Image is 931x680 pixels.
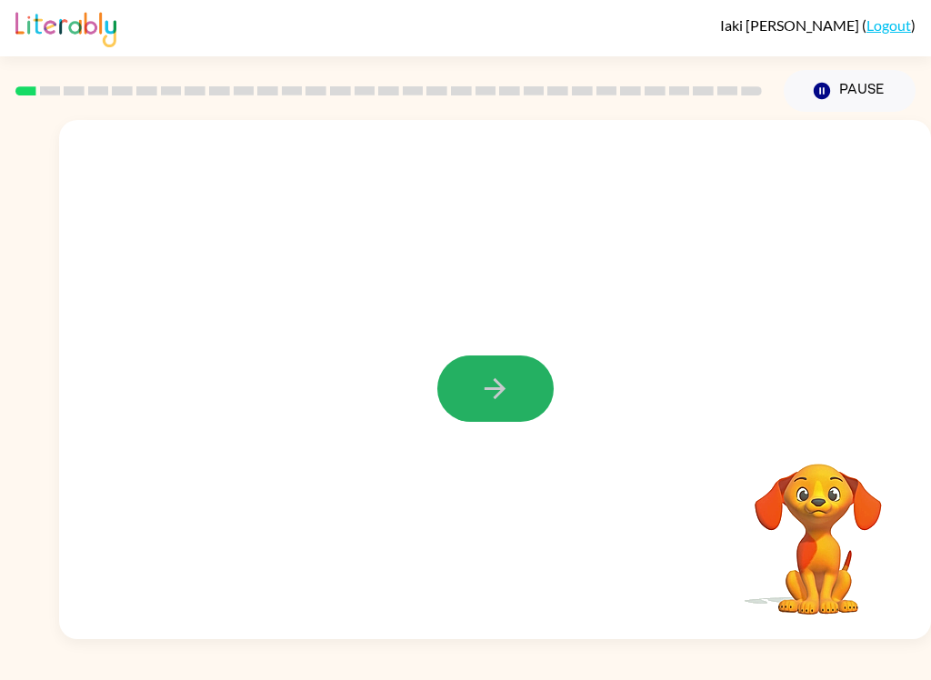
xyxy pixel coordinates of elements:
span: Iaki [PERSON_NAME] [720,16,862,34]
div: ( ) [720,16,916,34]
a: Logout [866,16,911,34]
button: Pause [784,70,916,112]
img: Literably [15,7,116,47]
video: Your browser must support playing .mp4 files to use Literably. Please try using another browser. [727,435,909,617]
